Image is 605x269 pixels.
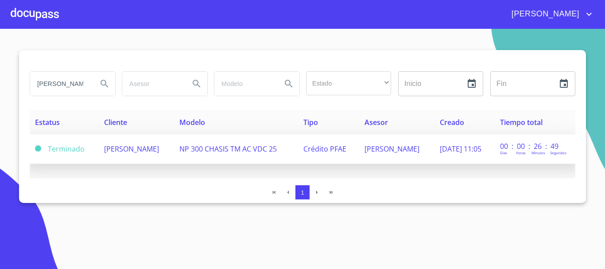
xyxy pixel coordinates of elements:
span: Creado [440,117,464,127]
span: Crédito PFAE [303,144,346,154]
input: search [214,72,275,96]
span: [PERSON_NAME] [505,7,584,21]
span: Modelo [179,117,205,127]
span: Asesor [365,117,388,127]
p: Minutos [531,150,545,155]
div: ​ [306,71,391,95]
button: account of current user [505,7,594,21]
span: [PERSON_NAME] [365,144,419,154]
p: Horas [516,150,526,155]
button: Search [94,73,115,94]
span: [PERSON_NAME] [104,144,159,154]
input: search [30,72,90,96]
input: search [122,72,182,96]
span: NP 300 CHASIS TM AC VDC 25 [179,144,277,154]
span: [DATE] 11:05 [440,144,481,154]
p: Segundos [550,150,566,155]
span: Terminado [48,144,85,154]
span: Estatus [35,117,60,127]
span: Tiempo total [500,117,543,127]
span: Cliente [104,117,127,127]
span: 1 [301,189,304,196]
button: Search [186,73,207,94]
span: Terminado [35,145,41,152]
button: 1 [295,185,310,199]
button: Search [278,73,299,94]
p: 00 : 00 : 26 : 49 [500,141,560,151]
span: Tipo [303,117,318,127]
p: Dias [500,150,507,155]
